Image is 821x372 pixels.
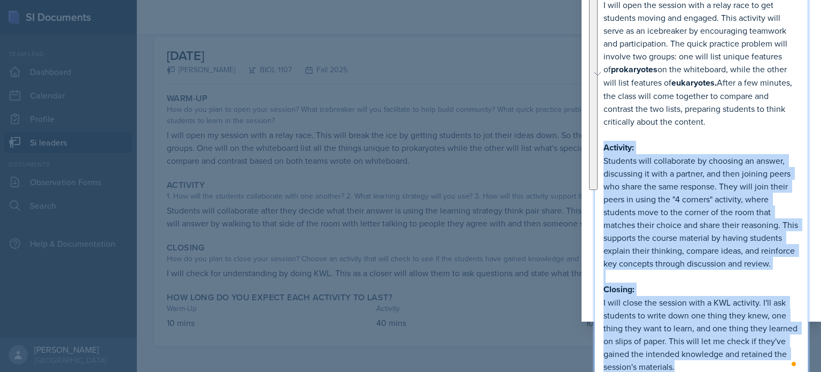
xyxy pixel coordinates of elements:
strong: prokaryotes [611,63,657,75]
p: Students will collaborate by choosing an answer, discussing it with a partner, and then joining p... [603,154,799,270]
strong: Activity: [603,141,634,154]
strong: Closing: [603,283,634,295]
strong: eukaryotes. [671,77,717,89]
